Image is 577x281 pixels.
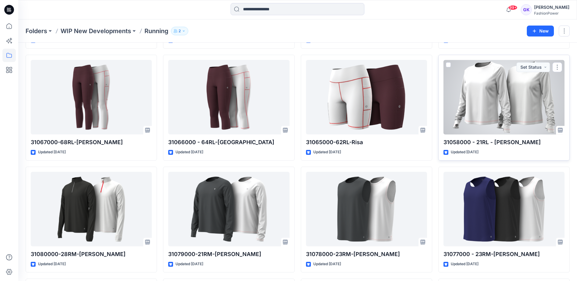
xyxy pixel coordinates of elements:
button: 2 [171,27,188,35]
a: 31077000 - 23RM-Robbie [443,172,565,246]
p: Running [144,27,169,35]
p: 31058000 - 21RL - [PERSON_NAME] [443,138,565,147]
p: 31080000-28RM-[PERSON_NAME] [31,250,152,258]
a: 31066000 - 64RL-Riva [168,60,289,134]
p: Updated [DATE] [176,149,203,155]
a: 31080000-28RM-Ralf [31,172,152,246]
a: 31067000-68RL-Ravina [31,60,152,134]
a: 31079000-21RM-Ryan [168,172,289,246]
p: 2 [179,28,181,34]
a: 31058000 - 21RL - Ravita [443,60,565,134]
div: GK [521,4,532,15]
p: 31078000-23RM-[PERSON_NAME] [306,250,427,258]
p: Updated [DATE] [313,149,341,155]
div: FashionPower [534,11,569,16]
a: WIP New Developments [61,27,131,35]
a: Folders [26,27,47,35]
p: Updated [DATE] [451,149,478,155]
span: 99+ [508,5,517,10]
p: 31066000 - 64RL-[GEOGRAPHIC_DATA] [168,138,289,147]
p: 31065000-62RL-Risa [306,138,427,147]
div: [PERSON_NAME] [534,4,569,11]
p: Updated [DATE] [451,261,478,267]
p: Updated [DATE] [38,261,66,267]
a: 31078000-23RM-Ryder [306,172,427,246]
a: 31065000-62RL-Risa [306,60,427,134]
p: 31067000-68RL-[PERSON_NAME] [31,138,152,147]
p: 31077000 - 23RM-[PERSON_NAME] [443,250,565,258]
button: New [527,26,554,36]
p: 31079000-21RM-[PERSON_NAME] [168,250,289,258]
p: Updated [DATE] [313,261,341,267]
p: Updated [DATE] [176,261,203,267]
p: Updated [DATE] [38,149,66,155]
